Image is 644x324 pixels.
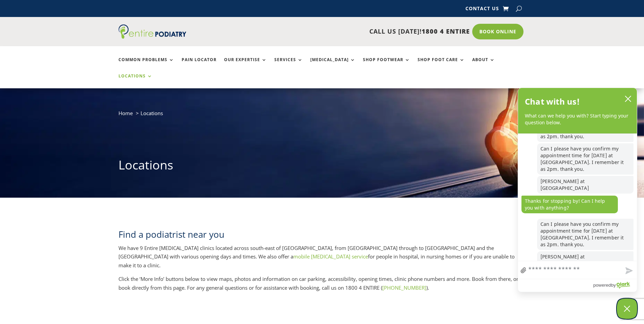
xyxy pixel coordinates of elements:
[213,27,470,36] p: CALL US [DATE]!
[118,275,526,292] p: Click the ‘More Info’ buttons below to view maps, photos and information on car parking, accessib...
[537,143,633,175] p: Can I please have you confirm my appointment time for [DATE] at [GEOGRAPHIC_DATA]. I remember it ...
[293,253,368,260] a: mobile [MEDICAL_DATA] service
[274,57,303,72] a: Services
[310,57,355,72] a: [MEDICAL_DATA]
[593,281,611,289] span: powered
[224,57,267,72] a: Our Expertise
[537,219,633,250] p: Can I please have you confirm my appointment time for [DATE] at [GEOGRAPHIC_DATA]. I remember it ...
[525,112,630,126] p: What can we help you with? Start typing your question below.
[521,196,618,213] p: Thanks for stopping by! Can I help you with anything?
[363,57,410,72] a: Shop Footwear
[118,228,526,244] h2: Find a podiatrist near you
[623,94,633,104] button: close chatbox
[118,110,133,116] a: Home
[118,244,526,275] p: We have 9 Entire [MEDICAL_DATA] clinics located across south-east of [GEOGRAPHIC_DATA], from [GEO...
[537,251,633,269] p: [PERSON_NAME] at [GEOGRAPHIC_DATA]
[118,74,152,88] a: Locations
[617,299,637,319] button: Close Chatbox
[118,33,186,40] a: Entire Podiatry
[141,110,163,116] span: Locations
[537,176,633,194] p: [PERSON_NAME] at [GEOGRAPHIC_DATA]
[611,281,616,289] span: by
[118,24,186,39] img: logo (1)
[593,279,637,292] a: Powered by Olark
[422,27,470,35] span: 1800 4 ENTIRE
[525,95,580,108] h2: Chat with us!
[382,284,426,291] a: [PHONE_NUMBER]
[465,6,499,14] a: Contact Us
[518,133,637,261] div: chat
[418,57,465,72] a: Shop Foot Care
[182,57,217,72] a: Pain Locator
[118,157,526,177] h1: Locations
[518,263,529,279] a: file upload
[620,263,637,279] button: Send message
[118,57,174,72] a: Common Problems
[518,88,637,292] div: olark chatbox
[118,109,526,123] nav: breadcrumb
[472,57,495,72] a: About
[472,24,523,39] a: Book Online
